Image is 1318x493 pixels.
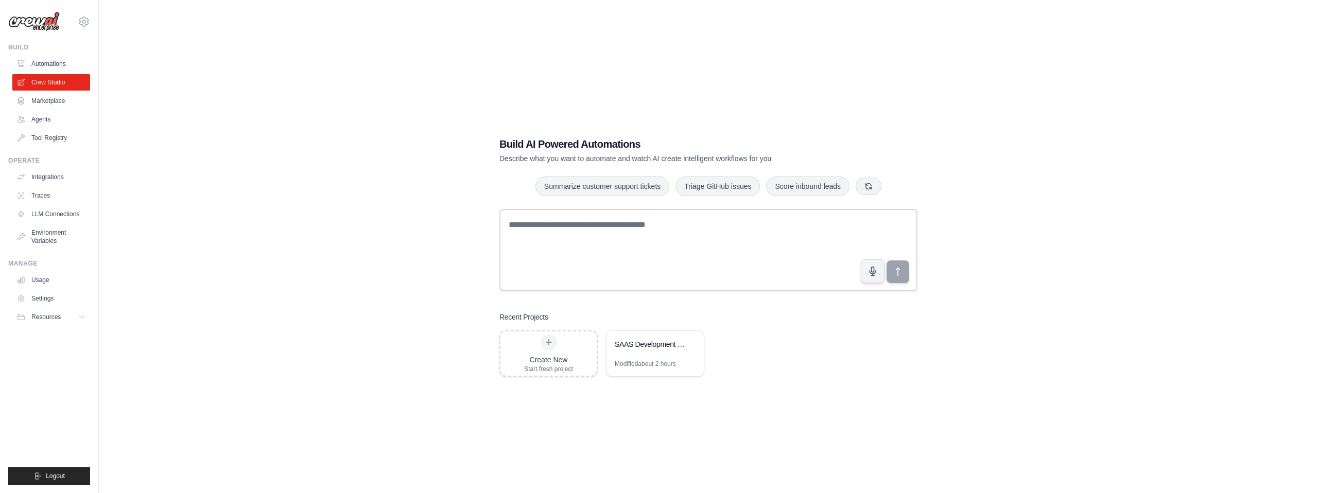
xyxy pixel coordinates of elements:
span: Logout [46,472,65,480]
button: Logout [8,467,90,485]
p: Describe what you want to automate and watch AI create intelligent workflows for you [499,153,845,164]
button: Resources [12,309,90,325]
button: Click to speak your automation idea [861,259,885,283]
a: Environment Variables [12,224,90,249]
a: LLM Connections [12,206,90,222]
button: Triage GitHub issues [675,177,760,196]
a: Usage [12,272,90,288]
a: Marketplace [12,93,90,109]
a: Automations [12,56,90,72]
span: Resources [31,313,61,321]
img: Logo [8,12,60,31]
div: SAAS Development Crew - Autonomous Improvement Team [615,339,685,349]
h1: Build AI Powered Automations [499,137,845,151]
h3: Recent Projects [499,312,548,322]
div: Build [8,43,90,51]
button: Get new suggestions [856,178,881,195]
button: Summarize customer support tickets [535,177,669,196]
div: Manage [8,259,90,268]
div: Create New [524,355,573,365]
a: Traces [12,187,90,204]
div: Modified about 2 hours [615,360,676,368]
button: Score inbound leads [766,177,849,196]
a: Crew Studio [12,74,90,91]
a: Integrations [12,169,90,185]
div: Start fresh project [524,365,573,373]
a: Agents [12,111,90,128]
div: Operate [8,156,90,165]
a: Settings [12,290,90,307]
a: Tool Registry [12,130,90,146]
